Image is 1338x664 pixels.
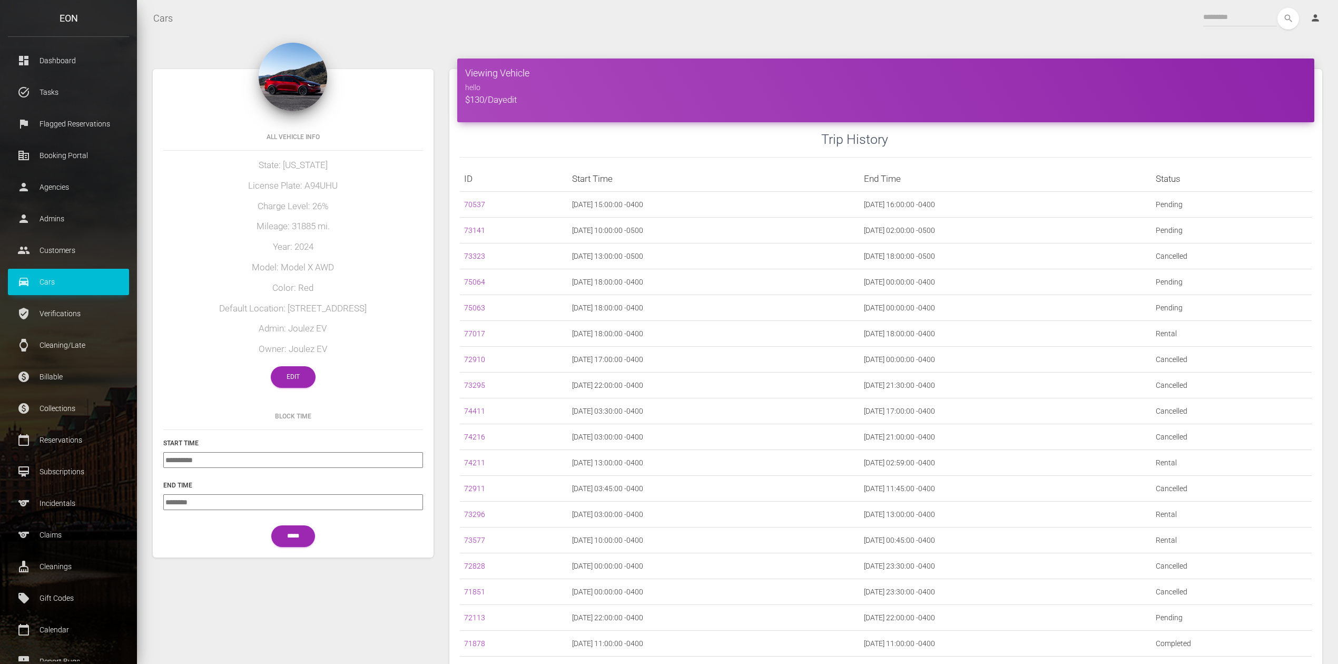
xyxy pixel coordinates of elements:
a: 75063 [464,304,485,312]
td: [DATE] 18:00:00 -0400 [860,321,1152,347]
h5: Admin: Joulez EV [163,323,423,335]
h3: Trip History [821,130,1312,149]
h5: Owner: Joulez EV [163,343,423,356]
td: [DATE] 22:00:00 -0400 [568,605,860,631]
p: Flagged Reservations [16,116,121,132]
a: verified_user Verifications [8,300,129,327]
td: [DATE] 18:00:00 -0400 [568,269,860,295]
td: Cancelled [1152,476,1312,502]
a: 72113 [464,613,485,622]
td: [DATE] 00:00:00 -0400 [860,295,1152,321]
td: Cancelled [1152,553,1312,579]
a: dashboard Dashboard [8,47,129,74]
p: Calendar [16,622,121,638]
td: [DATE] 18:00:00 -0500 [860,243,1152,269]
a: 77017 [464,329,485,338]
p: Claims [16,527,121,543]
a: 74411 [464,407,485,415]
h5: License Plate: A94UHU [163,180,423,192]
a: watch Cleaning/Late [8,332,129,358]
td: [DATE] 11:45:00 -0400 [860,476,1152,502]
a: 73323 [464,252,485,260]
td: Cancelled [1152,243,1312,269]
td: Completed [1152,631,1312,657]
p: Booking Portal [16,148,121,163]
a: paid Collections [8,395,129,422]
p: Cleaning/Late [16,337,121,353]
a: calendar_today Calendar [8,617,129,643]
a: 70537 [464,200,485,209]
p: Collections [16,401,121,416]
a: person Admins [8,206,129,232]
a: 71851 [464,588,485,596]
p: Billable [16,369,121,385]
button: search [1277,8,1299,30]
a: person [1302,8,1330,29]
a: drive_eta Cars [8,269,129,295]
h5: Model: Model X AWD [163,261,423,274]
a: sports Claims [8,522,129,548]
td: [DATE] 23:30:00 -0400 [860,579,1152,605]
h4: Viewing Vehicle [465,66,1307,80]
th: ID [460,166,568,192]
h6: Block Time [163,412,423,421]
a: 73296 [464,510,485,519]
td: [DATE] 03:30:00 -0400 [568,398,860,424]
a: 71878 [464,639,485,648]
td: [DATE] 02:59:00 -0400 [860,450,1152,476]
td: [DATE] 00:00:00 -0400 [860,269,1152,295]
td: [DATE] 13:00:00 -0400 [568,450,860,476]
h6: Start Time [163,438,423,448]
a: person Agencies [8,174,129,200]
i: person [1310,13,1321,23]
p: Tasks [16,84,121,100]
a: 74216 [464,433,485,441]
p: Reservations [16,432,121,448]
td: [DATE] 13:00:00 -0400 [860,502,1152,528]
td: Cancelled [1152,579,1312,605]
p: Cleanings [16,559,121,574]
p: Verifications [16,306,121,321]
td: [DATE] 16:00:00 -0400 [860,192,1152,218]
a: edit [503,94,517,105]
td: [DATE] 21:30:00 -0400 [860,373,1152,398]
td: Pending [1152,192,1312,218]
a: 73577 [464,536,485,544]
h5: Charge Level: 26% [163,200,423,213]
img: 1.webp [259,43,327,111]
td: [DATE] 17:00:00 -0400 [568,347,860,373]
a: Cars [153,5,173,32]
td: [DATE] 18:00:00 -0400 [568,321,860,347]
a: corporate_fare Booking Portal [8,142,129,169]
td: [DATE] 03:45:00 -0400 [568,476,860,502]
a: cleaning_services Cleanings [8,553,129,580]
h5: $130/Day [465,94,1307,106]
td: [DATE] 17:00:00 -0400 [860,398,1152,424]
td: [DATE] 18:00:00 -0400 [568,295,860,321]
td: Rental [1152,502,1312,528]
a: task_alt Tasks [8,79,129,105]
td: Rental [1152,450,1312,476]
p: Dashboard [16,53,121,69]
p: Gift Codes [16,590,121,606]
td: [DATE] 22:00:00 -0400 [568,373,860,398]
a: 72911 [464,484,485,493]
h5: Color: Red [163,282,423,295]
a: local_offer Gift Codes [8,585,129,611]
td: [DATE] 10:00:00 -0400 [568,528,860,553]
td: Cancelled [1152,398,1312,424]
td: Rental [1152,321,1312,347]
a: 74211 [464,458,485,467]
a: 75064 [464,278,485,286]
th: Start Time [568,166,860,192]
h5: State: [US_STATE] [163,159,423,172]
a: paid Billable [8,364,129,390]
td: [DATE] 10:00:00 -0500 [568,218,860,243]
a: Edit [271,366,316,388]
h5: Mileage: 31885 mi. [163,220,423,233]
td: [DATE] 21:00:00 -0400 [860,424,1152,450]
td: [DATE] 22:00:00 -0400 [860,605,1152,631]
a: 73141 [464,226,485,235]
td: [DATE] 13:00:00 -0500 [568,243,860,269]
th: Status [1152,166,1312,192]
